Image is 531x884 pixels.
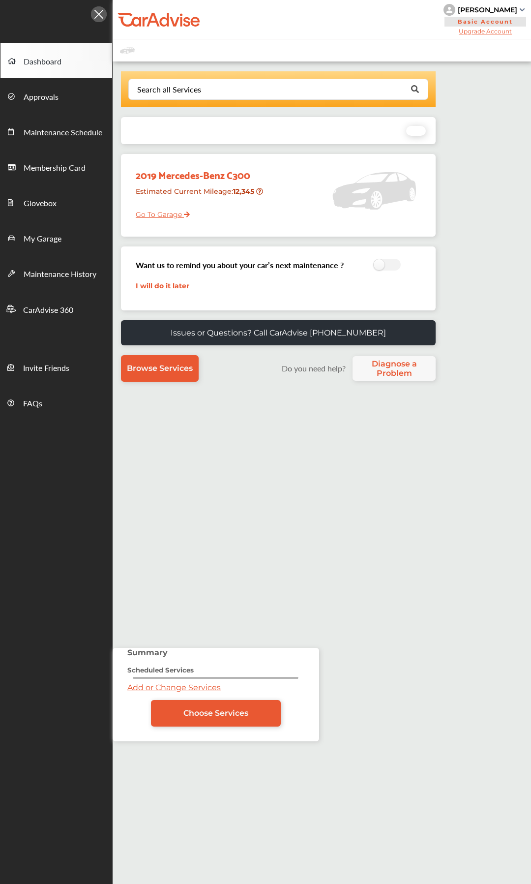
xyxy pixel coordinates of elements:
img: placeholder_car.fcab19be.svg [120,44,135,57]
span: Glovebox [24,197,57,210]
span: Choose Services [183,708,248,718]
img: knH8PDtVvWoAbQRylUukY18CTiRevjo20fAtgn5MLBQj4uumYvk2MzTtcAIzfGAtb1XOLVMAvhLuqoNAbL4reqehy0jehNKdM... [443,4,455,16]
a: My Garage [0,220,112,255]
a: Maintenance History [0,255,112,291]
span: Membership Card [24,162,86,175]
strong: Summary [127,648,168,657]
a: Choose Services [151,700,281,727]
span: Maintenance Schedule [24,126,102,139]
a: Issues or Questions? Call CarAdvise [PHONE_NUMBER] [121,320,436,345]
span: Upgrade Account [443,28,527,35]
div: Search all Services [137,86,201,93]
a: Add or Change Services [127,683,221,692]
a: Approvals [0,78,112,114]
span: My Garage [24,233,61,245]
span: CarAdvise 360 [23,304,73,317]
strong: Scheduled Services [127,666,194,674]
span: Browse Services [127,364,193,373]
div: Estimated Current Mileage : [128,183,272,208]
img: Icon.5fd9dcc7.svg [91,6,107,22]
a: Membership Card [0,149,112,184]
img: sCxJUJ+qAmfqhQGDUl18vwLg4ZYJ6CxN7XmbOMBAAAAAElFTkSuQmCC [520,8,525,11]
h3: Want us to remind you about your car’s next maintenance ? [136,259,344,271]
a: I will do it later [136,281,189,290]
div: [PERSON_NAME] [458,5,517,14]
div: 2019 Mercedes-Benz C300 [128,159,272,183]
span: Basic Account [444,17,526,27]
img: placeholder_car.5a1ece94.svg [332,159,416,223]
span: Dashboard [24,56,61,68]
a: Maintenance Schedule [0,114,112,149]
span: Invite Friends [23,362,69,375]
span: Diagnose a Problem [357,359,431,378]
a: Dashboard [0,43,112,78]
a: Glovebox [0,184,112,220]
span: Approvals [24,91,59,104]
span: Maintenance History [24,268,96,281]
a: Diagnose a Problem [353,356,436,381]
a: Browse Services [121,355,199,382]
a: Go To Garage [128,203,190,221]
label: Do you need help? [277,363,350,374]
strong: 12,345 [233,187,256,196]
span: FAQs [23,397,42,410]
p: Issues or Questions? Call CarAdvise [PHONE_NUMBER] [171,328,386,337]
